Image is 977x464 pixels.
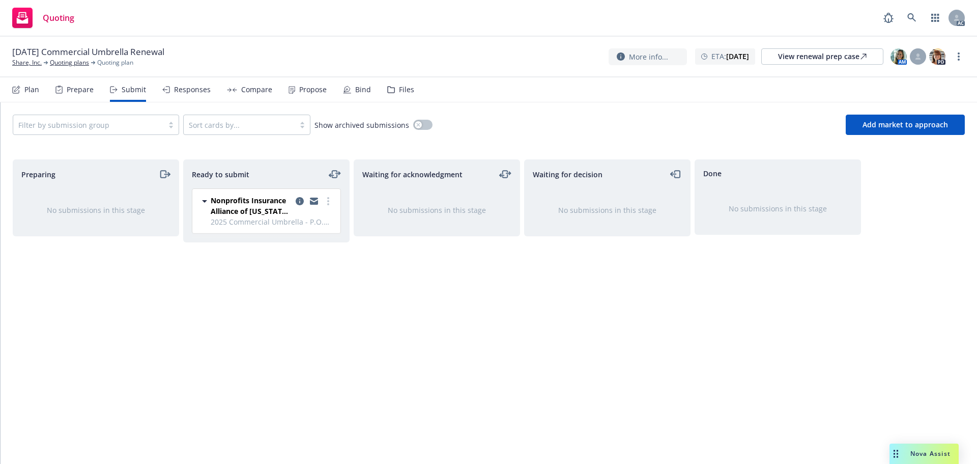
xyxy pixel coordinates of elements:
div: Bind [355,86,371,94]
span: Waiting for decision [533,169,602,180]
span: Nonprofits Insurance Alliance of [US_STATE], Inc. (NIAC) [211,195,292,216]
div: Plan [24,86,39,94]
strong: [DATE] [726,51,749,61]
img: photo [929,48,945,65]
div: Propose [299,86,327,94]
a: Report a Bug [878,8,899,28]
a: Switch app [925,8,945,28]
span: [DATE] Commercial Umbrella Renewal [12,46,164,58]
a: View renewal prep case [761,48,883,65]
span: ETA : [711,51,749,62]
div: Drag to move [889,444,902,464]
span: Show archived submissions [314,120,409,130]
span: Done [703,168,722,179]
div: Prepare [67,86,94,94]
a: more [953,50,965,63]
div: No submissions in this stage [370,205,503,215]
button: Nova Assist [889,444,959,464]
div: Responses [174,86,211,94]
span: Ready to submit [192,169,249,180]
span: Quoting plan [97,58,133,67]
div: Compare [241,86,272,94]
a: Quoting [8,4,78,32]
a: Search [902,8,922,28]
span: More info... [629,51,668,62]
a: moveRight [158,168,170,180]
span: Nova Assist [910,449,951,458]
a: moveLeftRight [499,168,511,180]
span: 2025 Commercial Umbrella - P.O. [STREET_ADDRESS] [211,216,334,227]
div: Files [399,86,414,94]
a: copy logging email [308,195,320,207]
div: No submissions in this stage [30,205,162,215]
a: Quoting plans [50,58,89,67]
div: No submissions in this stage [711,203,844,214]
span: Waiting for acknowledgment [362,169,463,180]
div: Submit [122,86,146,94]
a: copy logging email [294,195,306,207]
div: No submissions in this stage [541,205,674,215]
span: Add market to approach [863,120,948,129]
a: more [322,195,334,207]
div: View renewal prep case [778,49,867,64]
button: More info... [609,48,687,65]
a: Share, Inc. [12,58,42,67]
span: Preparing [21,169,55,180]
a: moveLeftRight [329,168,341,180]
img: photo [890,48,907,65]
a: moveLeft [670,168,682,180]
button: Add market to approach [846,115,965,135]
span: Quoting [43,14,74,22]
